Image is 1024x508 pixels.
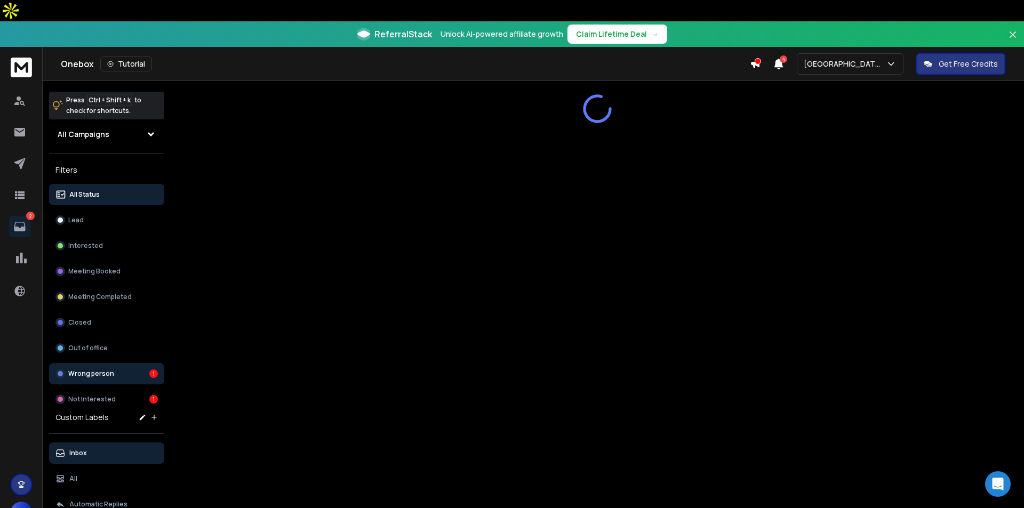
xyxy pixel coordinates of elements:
div: Onebox [61,57,750,71]
span: → [651,29,659,39]
h3: Filters [49,163,164,178]
h1: All Campaigns [58,129,109,140]
button: Wrong person1 [49,363,164,384]
p: Out of office [68,344,108,352]
p: Wrong person [68,369,114,378]
p: Meeting Completed [68,293,132,301]
button: All Status [49,184,164,205]
p: Not Interested [68,395,116,404]
button: Meeting Booked [49,261,164,282]
p: All [69,474,77,483]
span: 4 [780,55,787,63]
p: Meeting Booked [68,267,121,276]
button: All Campaigns [49,124,164,145]
p: Press to check for shortcuts. [66,95,141,116]
span: ReferralStack [374,28,432,41]
button: Lead [49,209,164,231]
p: All Status [69,190,100,199]
div: Open Intercom Messenger [985,471,1011,497]
p: 2 [26,212,35,220]
button: Tutorial [100,57,152,71]
p: [GEOGRAPHIC_DATA] [804,59,886,69]
button: Closed [49,312,164,333]
p: Interested [68,241,103,250]
button: Inbox [49,442,164,464]
h3: Custom Labels [55,412,109,423]
div: 1 [149,369,158,378]
p: Lead [68,216,84,224]
button: Interested [49,235,164,256]
button: Meeting Completed [49,286,164,308]
p: Closed [68,318,91,327]
p: Inbox [69,449,87,457]
p: Unlock AI-powered affiliate growth [441,29,563,39]
button: Close banner [1006,28,1020,53]
button: All [49,468,164,489]
button: Not Interested1 [49,389,164,410]
button: Out of office [49,337,164,359]
a: 2 [9,216,30,237]
button: Claim Lifetime Deal→ [567,25,667,44]
span: Ctrl + Shift + k [87,94,132,106]
p: Get Free Credits [939,59,998,69]
button: Get Free Credits [916,53,1005,75]
div: 1 [149,395,158,404]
